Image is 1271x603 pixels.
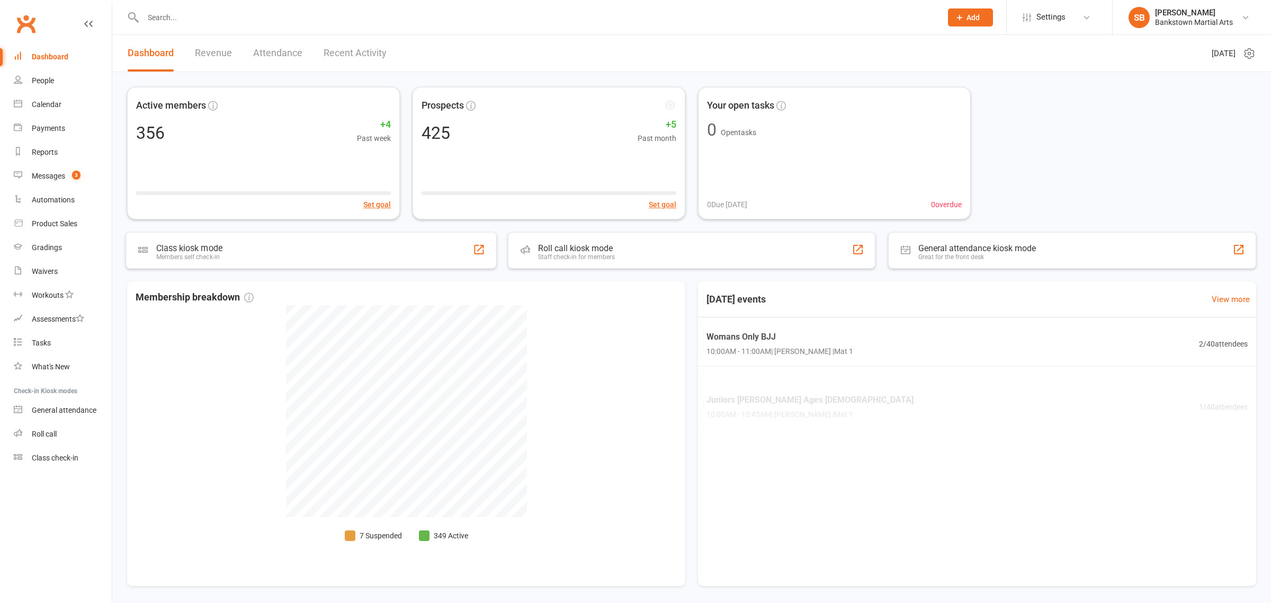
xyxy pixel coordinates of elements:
div: Product Sales [32,219,77,228]
div: Tasks [32,339,51,347]
span: +4 [357,117,391,132]
a: Gradings [14,236,112,260]
span: Membership breakdown [136,290,254,305]
div: Bankstown Martial Arts [1155,17,1233,27]
button: Add [948,8,993,26]
a: People [14,69,112,93]
span: 10:00AM - 10:45AM | [PERSON_NAME] | Mat 1 [706,409,914,421]
span: Juniors [PERSON_NAME] Ages [DEMOGRAPHIC_DATA] [706,393,914,407]
span: 2 / 40 attendees [1199,338,1248,349]
a: Tasks [14,331,112,355]
a: What's New [14,355,112,379]
span: Active members [136,97,206,113]
a: Automations [14,188,112,212]
div: Roll call kiosk mode [538,243,615,253]
a: Reports [14,140,112,164]
h3: [DATE] events [698,290,774,309]
span: Past month [638,132,676,144]
div: Gradings [32,243,62,252]
div: Workouts [32,291,64,299]
div: Automations [32,196,75,204]
div: Reports [32,148,58,156]
span: +5 [638,117,676,132]
a: Attendance [253,35,302,72]
span: 1 / 40 attendees [1199,401,1248,413]
div: 425 [422,125,450,141]
a: Dashboard [128,35,174,72]
span: 0 overdue [931,199,962,210]
a: Calendar [14,93,112,117]
span: Your open tasks [707,98,774,113]
div: Roll call [32,430,57,438]
span: 10:00AM - 11:00AM | [PERSON_NAME] | Mat 1 [706,345,853,357]
a: Product Sales [14,212,112,236]
a: Waivers [14,260,112,283]
span: Past week [357,132,391,144]
input: Search... [140,10,934,25]
div: Assessments [32,315,84,323]
button: Set goal [363,199,391,210]
div: People [32,76,54,85]
div: General attendance [32,406,96,414]
a: Messages 3 [14,164,112,188]
div: Calendar [32,100,61,109]
div: Great for the front desk [918,253,1036,261]
div: Class kiosk mode [156,243,222,253]
div: SB [1129,7,1150,28]
span: Open tasks [721,128,756,137]
span: Settings [1036,5,1066,29]
div: Waivers [32,267,58,276]
a: General attendance kiosk mode [14,398,112,422]
div: Staff check-in for members [538,253,615,261]
span: Prospects [422,97,464,113]
a: Clubworx [13,11,39,37]
div: Payments [32,124,65,132]
a: Assessments [14,307,112,331]
a: Workouts [14,283,112,307]
a: Roll call [14,422,112,446]
div: [PERSON_NAME] [1155,8,1233,17]
li: 7 Suspended [345,530,402,542]
div: General attendance kiosk mode [918,243,1036,253]
div: 0 [707,121,717,138]
span: Add [966,13,980,22]
span: Womans Only BJJ [706,330,853,344]
div: 356 [136,125,165,141]
a: Class kiosk mode [14,446,112,470]
span: 0 Due [DATE] [707,199,747,210]
a: Revenue [195,35,232,72]
li: 349 Active [419,530,468,542]
a: Dashboard [14,45,112,69]
span: 3 [72,171,80,180]
a: Payments [14,117,112,140]
div: Dashboard [32,52,68,61]
div: What's New [32,362,70,371]
div: Members self check-in [156,253,222,261]
button: Set goal [649,199,676,210]
span: [DATE] [1212,47,1236,60]
div: Class check-in [32,454,78,462]
a: View more [1212,293,1250,306]
a: Recent Activity [324,35,387,72]
div: Messages [32,172,65,180]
